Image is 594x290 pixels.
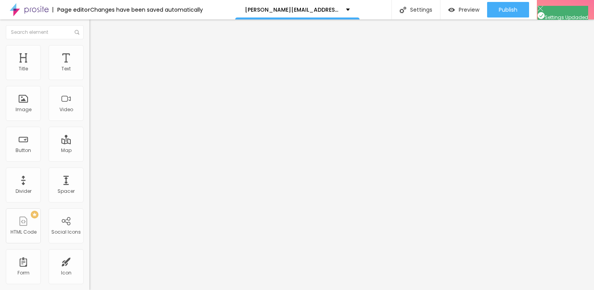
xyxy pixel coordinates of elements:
img: Icone [538,6,543,11]
div: Form [17,270,30,276]
img: Icone [400,7,406,13]
div: HTML Code [10,229,37,235]
img: Icone [538,12,545,19]
button: Preview [440,2,487,17]
div: Button [16,148,31,153]
input: Search element [6,25,84,39]
p: [PERSON_NAME][EMAIL_ADDRESS][DOMAIN_NAME] [245,7,340,12]
span: Publish [499,7,517,13]
span: Preview [459,7,479,13]
div: Video [59,107,73,112]
div: Social Icons [51,229,81,235]
img: view-1.svg [448,7,455,13]
div: Map [61,148,72,153]
div: Spacer [58,189,75,194]
div: Divider [16,189,31,194]
div: Icon [61,270,72,276]
div: Image [16,107,31,112]
div: Page editor [52,7,90,12]
div: Title [19,66,28,72]
span: Settings Updaded [538,14,588,21]
button: Publish [487,2,529,17]
div: Changes have been saved automatically [90,7,203,12]
img: Icone [75,30,79,35]
div: Text [61,66,71,72]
